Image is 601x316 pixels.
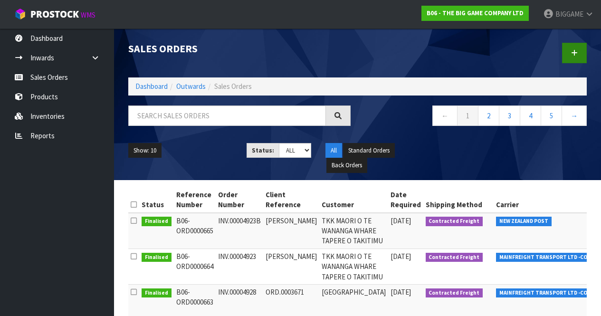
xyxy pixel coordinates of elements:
[555,10,583,19] span: BIGGAME
[319,213,388,249] td: TKK MAORI O TE WANANGA WHARE TAPERE O TAKITIMU
[128,43,351,54] h1: Sales Orders
[391,252,411,261] span: [DATE]
[562,105,587,126] a: →
[541,105,562,126] a: 5
[423,187,494,213] th: Shipping Method
[81,10,95,19] small: WMS
[391,287,411,297] span: [DATE]
[391,216,411,225] span: [DATE]
[263,249,319,284] td: [PERSON_NAME]
[478,105,499,126] a: 2
[142,253,172,262] span: Finalised
[319,187,388,213] th: Customer
[326,158,367,173] button: Back Orders
[263,187,319,213] th: Client Reference
[216,213,263,249] td: INV.00004923B
[216,249,263,284] td: INV.00004923
[174,187,216,213] th: Reference Number
[496,217,552,226] span: NEW ZEALAND POST
[432,105,458,126] a: ←
[319,249,388,284] td: TKK MAORI O TE WANANGA WHARE TAPERE O TAKITIMU
[30,8,79,20] span: ProStock
[128,143,162,158] button: Show: 10
[520,105,541,126] a: 4
[457,105,478,126] a: 1
[388,187,423,213] th: Date Required
[128,105,326,126] input: Search sales orders
[426,288,483,298] span: Contracted Freight
[427,9,524,17] strong: B06 - THE BIG GAME COMPANY LTD
[176,82,206,91] a: Outwards
[142,288,172,298] span: Finalised
[263,213,319,249] td: [PERSON_NAME]
[426,217,483,226] span: Contracted Freight
[174,213,216,249] td: B06-ORD0000665
[142,217,172,226] span: Finalised
[365,105,587,129] nav: Page navigation
[14,8,26,20] img: cube-alt.png
[252,146,274,154] strong: Status:
[325,143,342,158] button: All
[214,82,252,91] span: Sales Orders
[216,187,263,213] th: Order Number
[174,249,216,284] td: B06-ORD0000664
[499,105,520,126] a: 3
[426,253,483,262] span: Contracted Freight
[139,187,174,213] th: Status
[343,143,395,158] button: Standard Orders
[135,82,168,91] a: Dashboard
